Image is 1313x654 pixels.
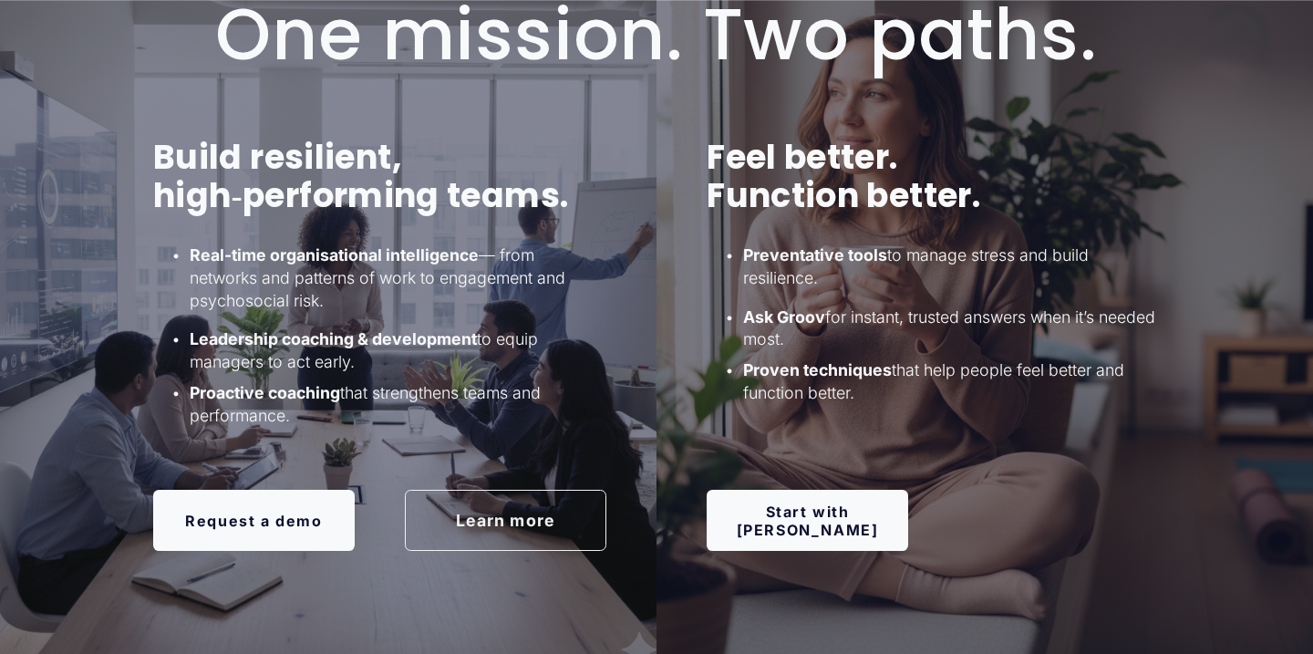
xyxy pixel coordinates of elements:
[743,359,1160,405] p: that help people feel better and function better.
[190,382,606,428] p: that strengthens teams and performance.
[743,244,1160,290] p: to manage stress and build resilience.
[153,133,568,219] strong: Build resilient, high‑performing teams.
[190,329,477,348] strong: Leadership coaching & development
[743,245,887,265] strong: Preventative tools
[190,383,340,402] strong: Proactive coaching
[190,328,606,374] p: to equip managers to act early.
[743,306,1160,352] p: for instant, trusted answers when it’s needed most.
[153,490,355,551] a: Request a demo
[405,490,606,551] a: Learn more
[743,307,825,327] strong: Ask Groov
[707,490,908,551] a: Start with [PERSON_NAME]
[707,133,980,219] strong: Feel better. Function better.
[743,360,892,379] strong: Proven techniques
[190,245,479,265] strong: Real-time organisational intelligence
[190,244,606,312] p: — from networks and patterns of work to engagement and psychosocial risk.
